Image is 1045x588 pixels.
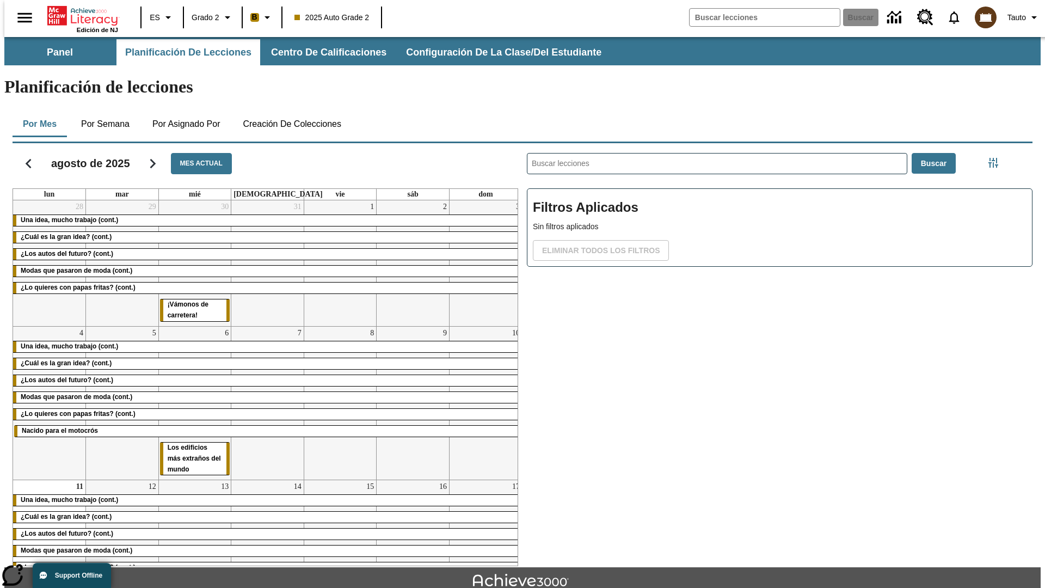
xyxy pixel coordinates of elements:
[294,12,370,23] span: 2025 Auto Grade 2
[533,221,1026,232] p: Sin filtros aplicados
[21,267,132,274] span: Modas que pasaron de moda (cont.)
[74,480,85,493] a: 11 de agosto de 2025
[22,427,98,434] span: Nacido para el motocrós
[13,529,522,540] div: ¿Los autos del futuro? (cont.)
[5,39,114,65] button: Panel
[13,215,522,226] div: Una idea, mucho trabajo (cont.)
[982,152,1004,174] button: Menú lateral de filtros
[510,327,522,340] a: 10 de agosto de 2025
[150,12,160,23] span: ES
[223,327,231,340] a: 6 de agosto de 2025
[171,153,232,174] button: Mes actual
[364,480,376,493] a: 15 de agosto de 2025
[975,7,997,28] img: avatar image
[441,327,449,340] a: 9 de agosto de 2025
[158,200,231,326] td: 30 de julio de 2025
[158,326,231,480] td: 6 de agosto de 2025
[252,10,257,24] span: B
[4,77,1041,97] h1: Planificación de lecciones
[262,39,395,65] button: Centro de calificaciones
[77,327,85,340] a: 4 de agosto de 2025
[150,327,158,340] a: 5 de agosto de 2025
[42,189,57,200] a: lunes
[1007,12,1026,23] span: Tauto
[449,200,522,326] td: 3 de agosto de 2025
[21,547,132,554] span: Modas que pasaron de moda (cont.)
[160,299,230,321] div: ¡Vámonos de carretera!
[219,200,231,213] a: 30 de julio de 2025
[13,232,522,243] div: ¿Cuál es la gran idea? (cont.)
[146,480,158,493] a: 12 de agosto de 2025
[21,530,113,537] span: ¿Los autos del futuro? (cont.)
[368,200,376,213] a: 1 de agosto de 2025
[146,200,158,213] a: 29 de julio de 2025
[47,4,118,33] div: Portada
[13,409,522,420] div: ¿Lo quieres con papas fritas? (cont.)
[4,39,611,65] div: Subbarra de navegación
[405,189,420,200] a: sábado
[21,342,118,350] span: Una idea, mucho trabajo (cont.)
[13,512,522,523] div: ¿Cuál es la gran idea? (cont.)
[187,189,203,200] a: miércoles
[296,327,304,340] a: 7 de agosto de 2025
[21,376,113,384] span: ¿Los autos del futuro? (cont.)
[21,216,118,224] span: Una idea, mucho trabajo (cont.)
[476,189,495,200] a: domingo
[13,358,522,369] div: ¿Cuál es la gran idea? (cont.)
[21,393,132,401] span: Modas que pasaron de moda (cont.)
[234,111,350,137] button: Creación de colecciones
[113,189,131,200] a: martes
[55,572,102,579] span: Support Offline
[21,410,136,418] span: ¿Lo quieres con papas fritas? (cont.)
[881,3,911,33] a: Centro de información
[13,200,86,326] td: 28 de julio de 2025
[168,301,208,319] span: ¡Vámonos de carretera!
[377,200,450,326] td: 2 de agosto de 2025
[13,495,522,506] div: Una idea, mucho trabajo (cont.)
[13,341,522,352] div: Una idea, mucho trabajo (cont.)
[13,266,522,277] div: Modas que pasaron de moda (cont.)
[514,200,522,213] a: 3 de agosto de 2025
[292,480,304,493] a: 14 de agosto de 2025
[86,326,159,480] td: 5 de agosto de 2025
[510,480,522,493] a: 17 de agosto de 2025
[533,194,1026,221] h2: Filtros Aplicados
[231,200,304,326] td: 31 de julio de 2025
[1003,8,1045,27] button: Perfil/Configuración
[397,39,610,65] button: Configuración de la clase/del estudiante
[192,12,219,23] span: Grado 2
[73,200,85,213] a: 28 de julio de 2025
[86,200,159,326] td: 29 de julio de 2025
[13,375,522,386] div: ¿Los autos del futuro? (cont.)
[4,37,1041,65] div: Subbarra de navegación
[449,326,522,480] td: 10 de agosto de 2025
[51,157,130,170] h2: agosto de 2025
[246,8,278,27] button: Boost El color de la clase es anaranjado claro. Cambiar el color de la clase.
[13,392,522,403] div: Modas que pasaron de moda (cont.)
[9,2,41,34] button: Abrir el menú lateral
[231,189,325,200] a: jueves
[940,3,968,32] a: Notificaciones
[21,233,112,241] span: ¿Cuál es la gran idea? (cont.)
[72,111,138,137] button: Por semana
[377,326,450,480] td: 9 de agosto de 2025
[437,480,449,493] a: 16 de agosto de 2025
[13,283,522,293] div: ¿Lo quieres con papas fritas? (cont.)
[77,27,118,33] span: Edición de NJ
[368,327,376,340] a: 8 de agosto de 2025
[47,5,118,27] a: Portada
[139,150,167,177] button: Seguir
[13,326,86,480] td: 4 de agosto de 2025
[518,139,1032,566] div: Buscar
[304,326,377,480] td: 8 de agosto de 2025
[160,443,230,475] div: Los edificios más extraños del mundo
[13,546,522,556] div: Modas que pasaron de moda (cont.)
[33,563,111,588] button: Support Offline
[690,9,840,26] input: Buscar campo
[21,496,118,504] span: Una idea, mucho trabajo (cont.)
[21,284,136,291] span: ¿Lo quieres con papas fritas? (cont.)
[304,200,377,326] td: 1 de agosto de 2025
[13,249,522,260] div: ¿Los autos del futuro? (cont.)
[21,359,112,367] span: ¿Cuál es la gran idea? (cont.)
[13,562,522,573] div: ¿Lo quieres con papas fritas? (cont.)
